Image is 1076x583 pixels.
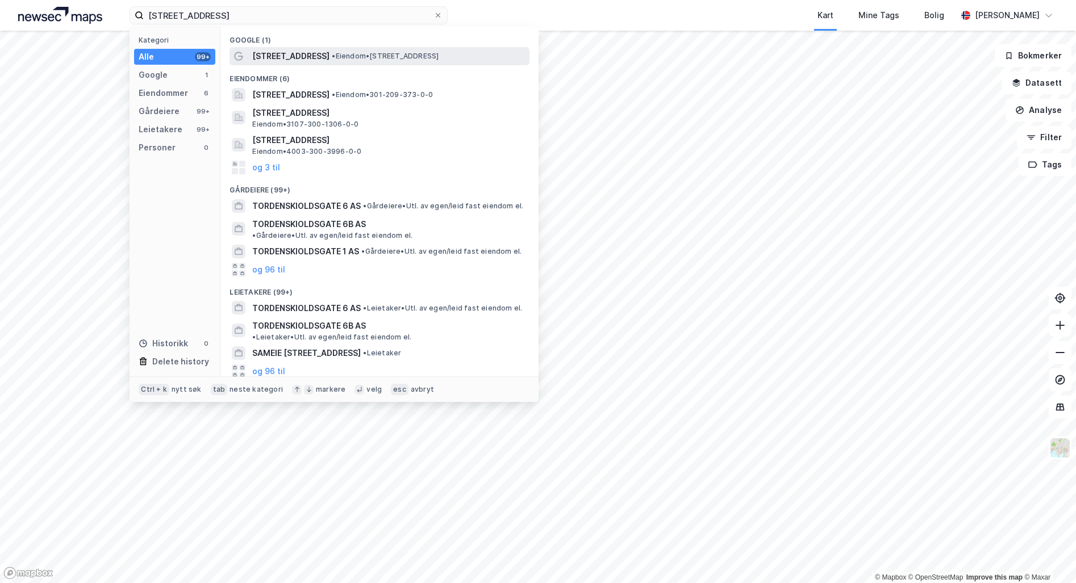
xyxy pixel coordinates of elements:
[332,52,335,60] span: •
[139,86,188,100] div: Eiendommer
[18,7,102,24] img: logo.a4113a55bc3d86da70a041830d287a7e.svg
[1019,153,1071,176] button: Tags
[139,337,188,350] div: Historikk
[975,9,1040,22] div: [PERSON_NAME]
[139,50,154,64] div: Alle
[211,384,228,395] div: tab
[252,231,256,240] span: •
[230,385,283,394] div: neste kategori
[1002,72,1071,94] button: Datasett
[139,68,168,82] div: Google
[202,143,211,152] div: 0
[363,349,366,357] span: •
[316,385,345,394] div: markere
[363,349,401,358] span: Leietaker
[252,106,525,120] span: [STREET_ADDRESS]
[152,355,209,368] div: Delete history
[252,88,330,102] span: [STREET_ADDRESS]
[252,301,361,315] span: TORDENSKIOLDSGATE 6 AS
[252,346,361,360] span: SAMEIE [STREET_ADDRESS]
[1049,437,1071,459] img: Z
[252,133,525,147] span: [STREET_ADDRESS]
[818,9,833,22] div: Kart
[252,364,285,378] button: og 96 til
[332,52,439,61] span: Eiendom • [STREET_ADDRESS]
[252,147,361,156] span: Eiendom • 4003-300-3996-0-0
[144,7,433,24] input: Søk på adresse, matrikkel, gårdeiere, leietakere eller personer
[391,384,408,395] div: esc
[1017,126,1071,149] button: Filter
[995,44,1071,67] button: Bokmerker
[1019,529,1076,583] iframe: Chat Widget
[252,217,366,231] span: TORDENSKIOLDSGATE 6B AS
[252,263,285,276] button: og 96 til
[139,104,180,118] div: Gårdeiere
[195,52,211,61] div: 99+
[908,573,964,581] a: OpenStreetMap
[363,202,523,211] span: Gårdeiere • Utl. av egen/leid fast eiendom el.
[220,27,539,47] div: Google (1)
[139,36,215,44] div: Kategori
[252,49,330,63] span: [STREET_ADDRESS]
[252,199,361,213] span: TORDENSKIOLDSGATE 6 AS
[1019,529,1076,583] div: Kontrollprogram for chat
[220,177,539,197] div: Gårdeiere (99+)
[202,89,211,98] div: 6
[220,279,539,299] div: Leietakere (99+)
[363,304,366,312] span: •
[332,90,335,99] span: •
[172,385,202,394] div: nytt søk
[363,202,366,210] span: •
[924,9,944,22] div: Bolig
[1006,99,1071,121] button: Analyse
[139,123,182,136] div: Leietakere
[361,247,522,256] span: Gårdeiere • Utl. av egen/leid fast eiendom el.
[139,384,169,395] div: Ctrl + k
[332,90,433,99] span: Eiendom • 301-209-373-0-0
[220,65,539,86] div: Eiendommer (6)
[252,161,280,174] button: og 3 til
[252,319,366,333] span: TORDENSKIOLDSGATE 6B AS
[252,333,411,342] span: Leietaker • Utl. av egen/leid fast eiendom el.
[139,141,176,154] div: Personer
[252,120,358,129] span: Eiendom • 3107-300-1306-0-0
[966,573,1023,581] a: Improve this map
[252,245,359,258] span: TORDENSKIOLDSGATE 1 AS
[3,567,53,580] a: Mapbox homepage
[361,247,365,255] span: •
[411,385,434,394] div: avbryt
[252,231,412,240] span: Gårdeiere • Utl. av egen/leid fast eiendom el.
[202,339,211,348] div: 0
[195,107,211,116] div: 99+
[875,573,906,581] a: Mapbox
[195,125,211,134] div: 99+
[202,70,211,79] div: 1
[366,385,382,394] div: velg
[252,333,256,341] span: •
[363,304,522,313] span: Leietaker • Utl. av egen/leid fast eiendom el.
[858,9,899,22] div: Mine Tags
